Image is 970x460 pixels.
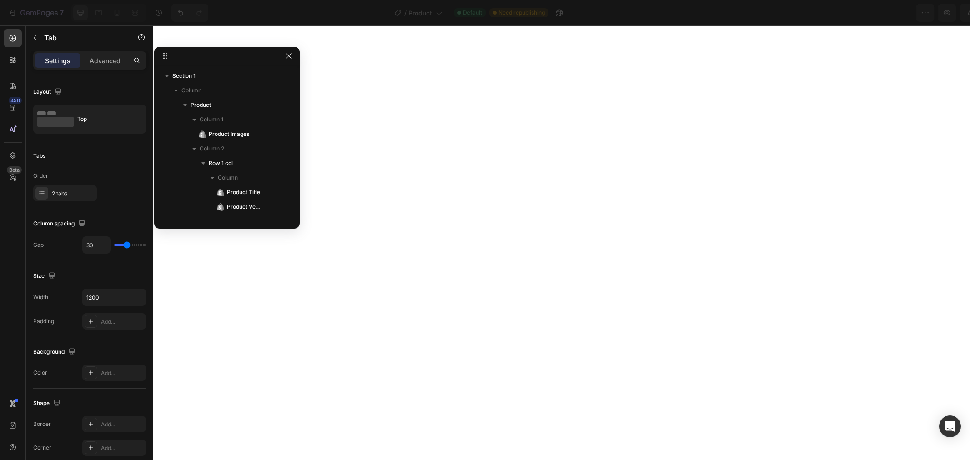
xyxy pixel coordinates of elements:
p: Advanced [90,56,121,65]
div: Shape [33,397,62,410]
div: Gap [33,241,44,249]
div: Undo/Redo [171,4,208,22]
p: Settings [45,56,70,65]
input: Auto [83,237,110,253]
span: Column 2 [200,144,224,153]
span: Need republishing [498,9,545,17]
div: Order [33,172,48,180]
div: Corner [33,444,51,452]
p: Tab [44,32,121,43]
div: Tabs [33,152,45,160]
span: / [404,8,407,18]
button: Publish [910,4,948,22]
div: Beta [7,166,22,174]
button: Save [876,4,906,22]
span: Save [884,9,899,17]
div: Border [33,420,51,428]
span: Column [218,173,238,182]
div: Width [33,293,48,301]
div: Add... [101,369,144,377]
span: Column 1 [200,115,223,124]
div: Background [33,346,77,358]
input: Auto [83,289,146,305]
span: Product Images [209,130,249,139]
div: Layout [33,86,64,98]
span: Default [463,9,482,17]
span: Row 1 col [209,159,233,168]
div: 2 tabs [52,190,95,198]
span: Row 3 cols [227,217,255,226]
div: Add... [101,420,144,429]
button: Assigned Products [786,4,872,22]
p: 7 [60,7,64,18]
div: Padding [33,317,54,325]
div: Column spacing [33,218,87,230]
iframe: Design area [153,25,970,460]
span: Product [408,8,432,18]
span: Section 1 [172,71,196,80]
div: 450 [9,97,22,104]
div: Add... [101,444,144,452]
div: Add... [101,318,144,326]
div: Size [33,270,57,282]
span: Product [191,100,211,110]
span: Product Vendor [227,202,261,211]
span: Product Title [227,188,260,197]
div: Publish [917,8,940,18]
span: Assigned Products [794,8,852,18]
button: 7 [4,4,68,22]
div: Top [77,109,133,130]
span: Column [181,86,201,95]
div: Open Intercom Messenger [939,415,961,437]
div: Color [33,369,47,377]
